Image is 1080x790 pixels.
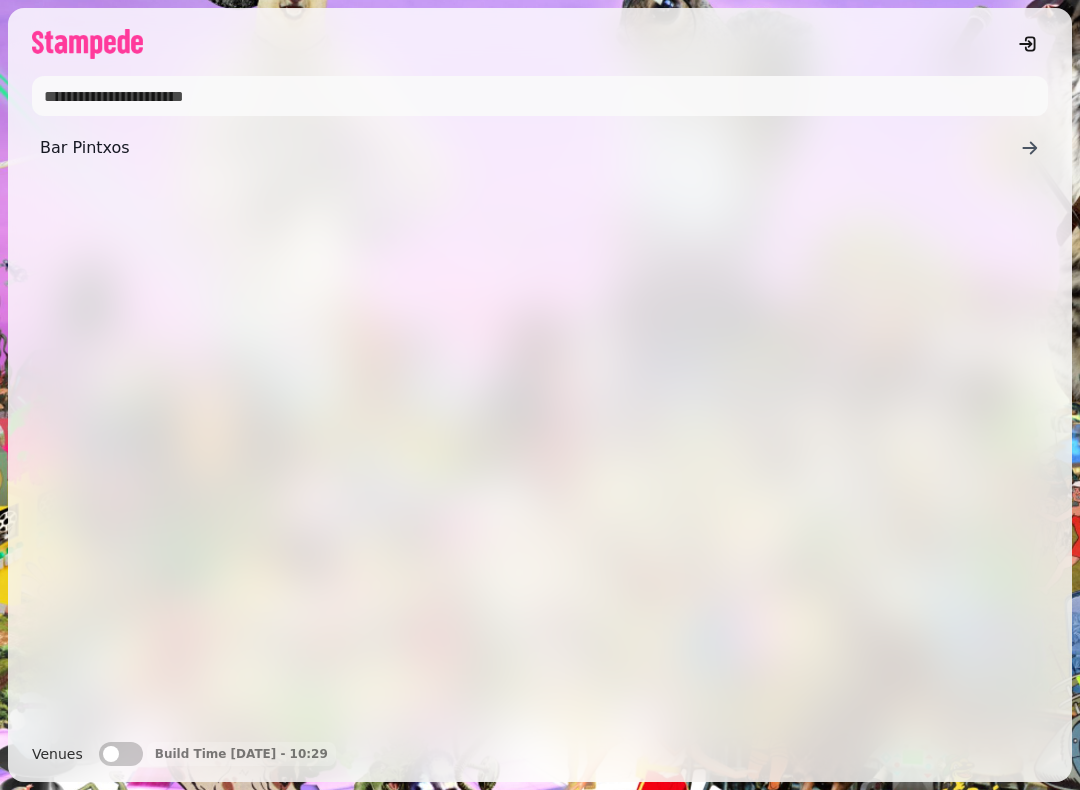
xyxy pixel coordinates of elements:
[32,29,143,59] img: logo
[32,128,1048,168] a: Bar Pintxos
[155,746,328,762] p: Build Time [DATE] - 10:29
[1008,24,1048,64] button: logout
[32,742,83,766] label: Venues
[40,136,1020,160] span: Bar Pintxos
